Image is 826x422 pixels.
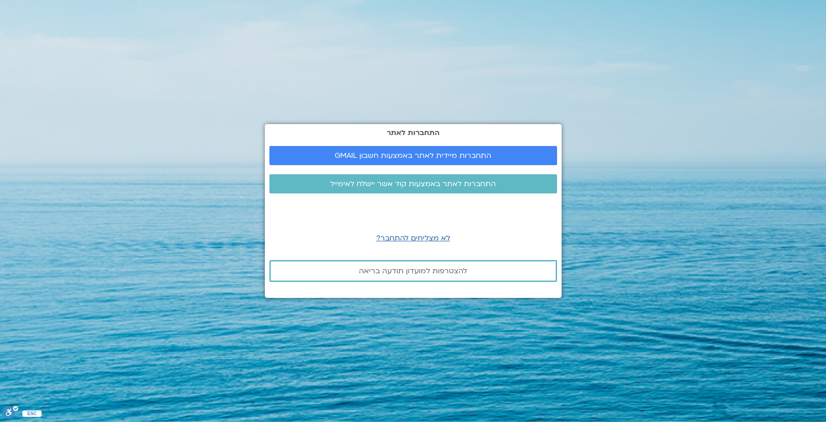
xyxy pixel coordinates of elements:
a: התחברות לאתר באמצעות קוד אשר יישלח לאימייל [269,174,557,193]
a: התחברות מיידית לאתר באמצעות חשבון GMAIL [269,146,557,165]
span: התחברות לאתר באמצעות קוד אשר יישלח לאימייל [330,180,496,188]
h2: התחברות לאתר [269,129,557,137]
span: התחברות מיידית לאתר באמצעות חשבון GMAIL [335,151,491,160]
span: להצטרפות למועדון תודעה בריאה [359,267,467,275]
a: להצטרפות למועדון תודעה בריאה [269,260,557,282]
a: לא מצליחים להתחבר? [376,233,450,243]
